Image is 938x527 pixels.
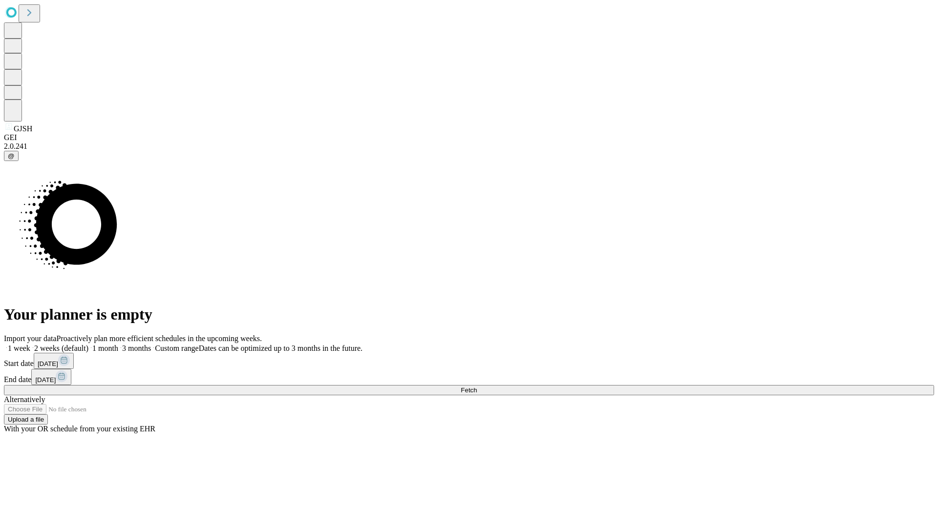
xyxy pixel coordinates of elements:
div: Start date [4,353,934,369]
div: End date [4,369,934,385]
span: Dates can be optimized up to 3 months in the future. [199,344,362,352]
span: 2 weeks (default) [34,344,88,352]
span: 3 months [122,344,151,352]
button: [DATE] [34,353,74,369]
span: [DATE] [35,376,56,384]
button: @ [4,151,19,161]
div: GEI [4,133,934,142]
button: Fetch [4,385,934,395]
span: Proactively plan more efficient schedules in the upcoming weeks. [57,334,262,343]
span: @ [8,152,15,160]
span: [DATE] [38,360,58,367]
div: 2.0.241 [4,142,934,151]
span: GJSH [14,124,32,133]
span: Custom range [155,344,198,352]
span: Alternatively [4,395,45,404]
span: Import your data [4,334,57,343]
span: Fetch [461,386,477,394]
span: 1 week [8,344,30,352]
h1: Your planner is empty [4,305,934,324]
button: Upload a file [4,414,48,425]
span: With your OR schedule from your existing EHR [4,425,155,433]
button: [DATE] [31,369,71,385]
span: 1 month [92,344,118,352]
